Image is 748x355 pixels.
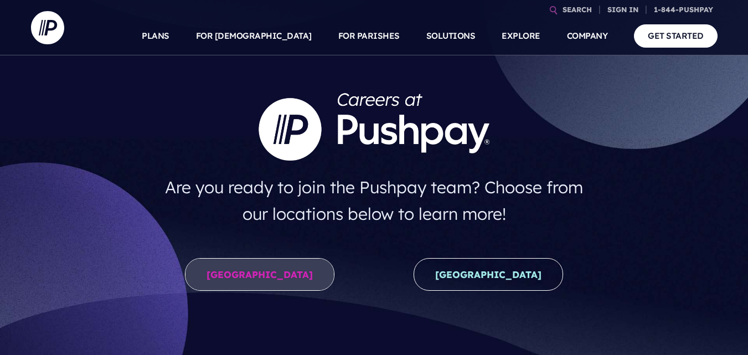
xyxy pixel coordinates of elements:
[426,17,476,55] a: SOLUTIONS
[185,258,334,291] a: [GEOGRAPHIC_DATA]
[338,17,400,55] a: FOR PARISHES
[154,169,594,231] h4: Are you ready to join the Pushpay team? Choose from our locations below to learn more!
[142,17,169,55] a: PLANS
[567,17,608,55] a: COMPANY
[634,24,718,47] a: GET STARTED
[196,17,312,55] a: FOR [DEMOGRAPHIC_DATA]
[502,17,540,55] a: EXPLORE
[414,258,563,291] a: [GEOGRAPHIC_DATA]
